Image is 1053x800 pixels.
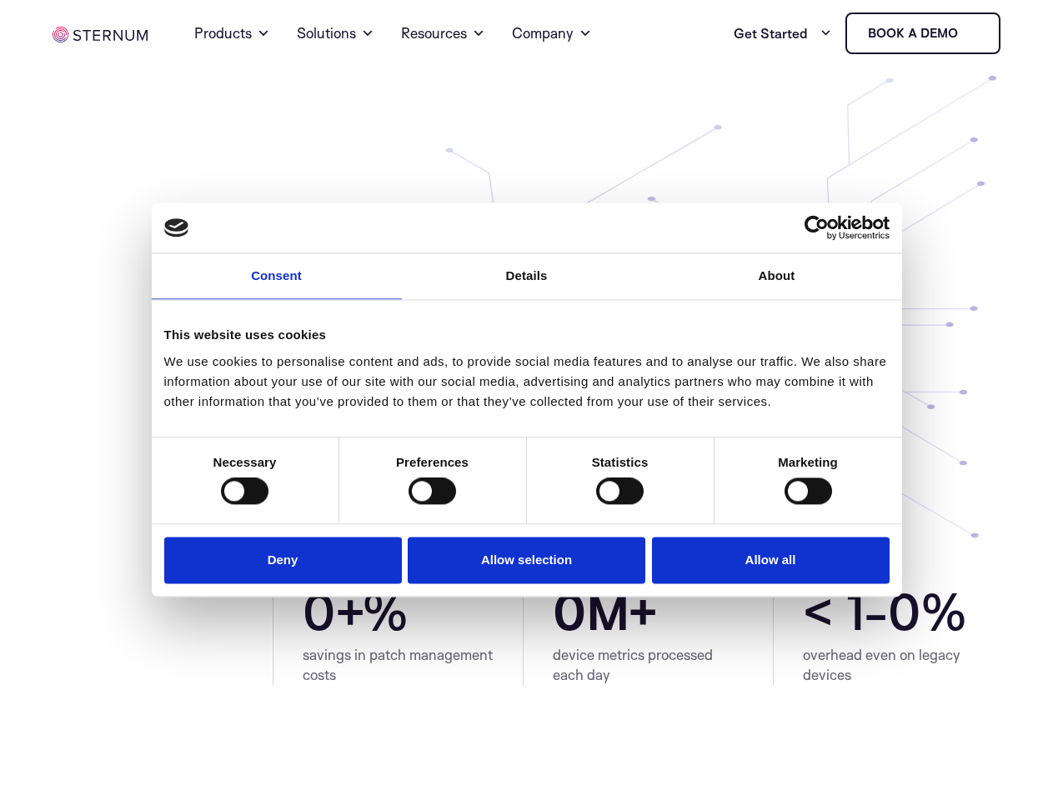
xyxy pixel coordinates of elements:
[965,27,978,40] img: sternum iot
[652,253,902,299] a: About
[888,585,920,638] span: 0
[553,645,744,685] div: device metrics processed each day
[408,537,645,584] button: Allow selection
[164,218,189,237] img: logo
[845,12,1000,54] a: Book a demo
[303,585,335,638] span: 0
[778,455,838,469] strong: Marketing
[803,585,888,638] span: < 1-
[586,585,744,638] span: M+
[652,537,890,584] button: Allow all
[401,3,485,63] a: Resources
[402,253,652,299] a: Details
[734,17,832,50] a: Get Started
[592,455,649,469] strong: Statistics
[164,537,402,584] button: Deny
[803,645,1000,685] div: overhead even on legacy devices
[744,215,890,240] a: Usercentrics Cookiebot - opens in a new window
[396,455,469,469] strong: Preferences
[553,585,586,638] span: 0
[152,253,402,299] a: Consent
[297,3,374,63] a: Solutions
[164,325,890,345] div: This website uses cookies
[194,3,270,63] a: Products
[920,585,1000,638] span: %
[53,27,148,42] img: sternum iot
[213,455,277,469] strong: Necessary
[335,585,494,638] span: +%
[164,352,890,412] div: We use cookies to personalise content and ads, to provide social media features and to analyse ou...
[303,645,494,685] div: savings in patch management costs
[512,3,592,63] a: Company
